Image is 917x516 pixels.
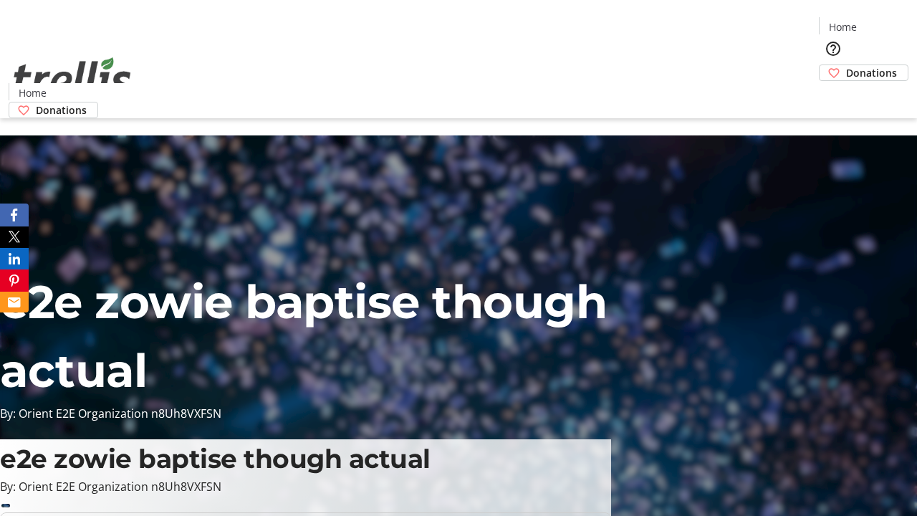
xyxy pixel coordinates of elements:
span: Home [19,85,47,100]
span: Donations [846,65,897,80]
a: Donations [819,64,908,81]
button: Cart [819,81,848,110]
span: Home [829,19,857,34]
button: Help [819,34,848,63]
img: Orient E2E Organization n8Uh8VXFSN's Logo [9,42,136,113]
a: Home [820,19,865,34]
a: Home [9,85,55,100]
span: Donations [36,102,87,118]
a: Donations [9,102,98,118]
